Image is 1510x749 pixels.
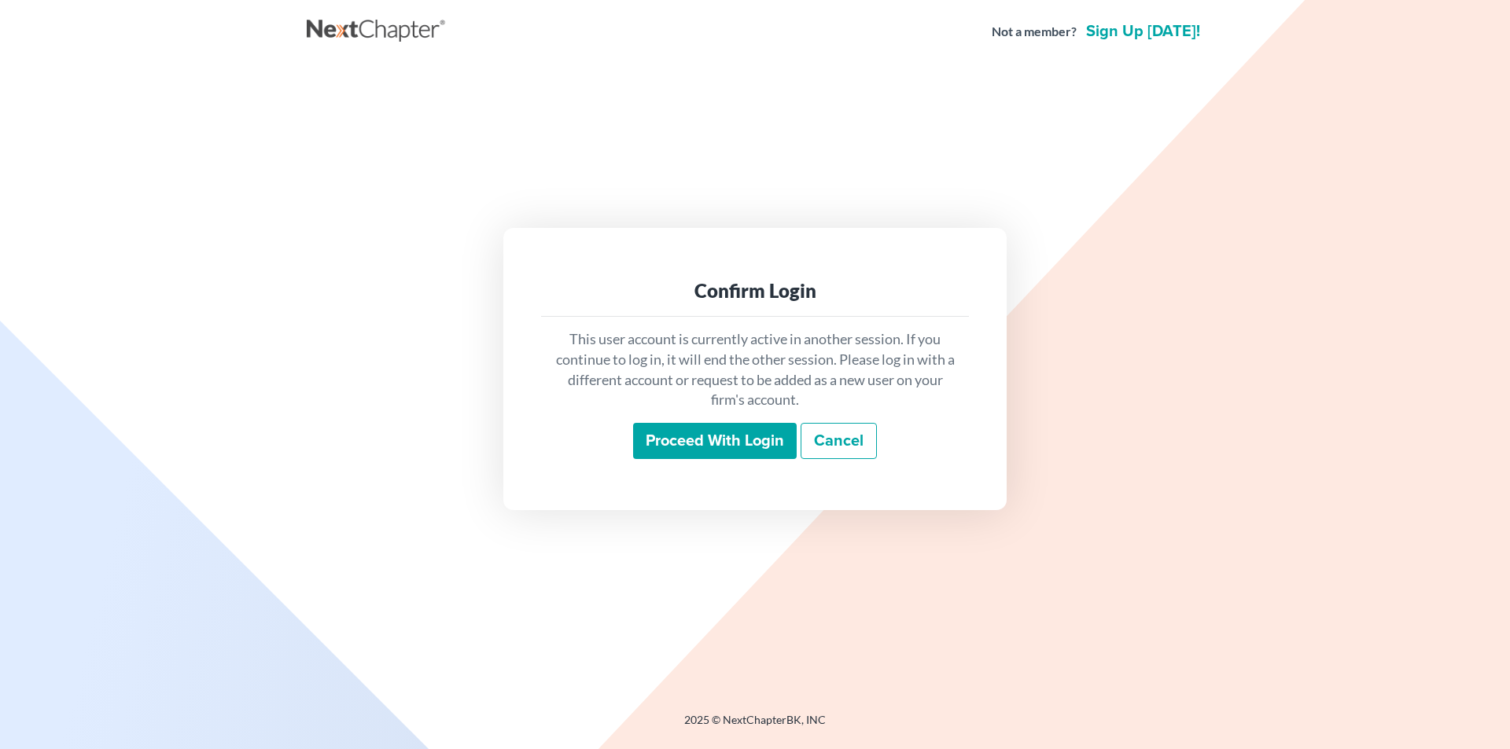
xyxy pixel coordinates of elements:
input: Proceed with login [633,423,797,459]
strong: Not a member? [992,23,1077,41]
div: Confirm Login [554,278,956,303]
p: This user account is currently active in another session. If you continue to log in, it will end ... [554,329,956,410]
div: 2025 © NextChapterBK, INC [307,712,1203,740]
a: Sign up [DATE]! [1083,24,1203,39]
a: Cancel [801,423,877,459]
